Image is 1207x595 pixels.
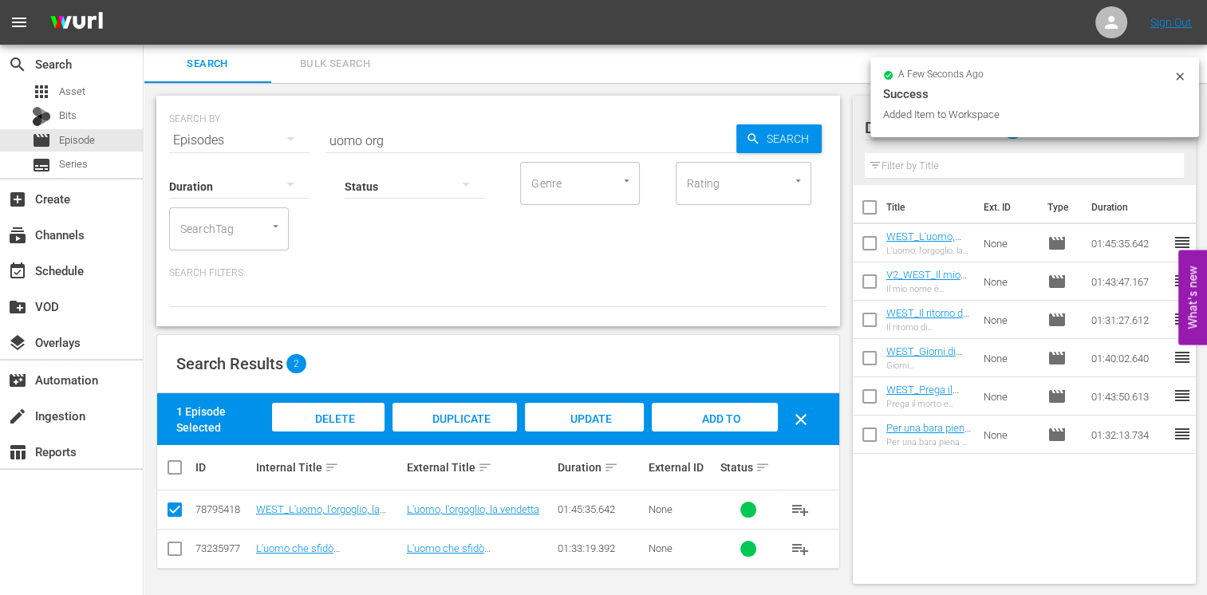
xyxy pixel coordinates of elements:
[59,132,95,148] span: Episode
[195,461,251,474] div: ID
[886,307,970,343] a: WEST_Il ritorno di [PERSON_NAME] il solitario
[1047,234,1066,253] span: Episode
[407,503,539,515] a: L'uomo, l'orgoglio, la vendetta
[886,384,969,420] a: WEST_Prega il morto e ammazza il vivo
[38,4,115,41] img: ans4CAIJ8jUAAAAAAAAAAAAAAAAAAAAAAAAgQb4GAAAAAAAAAAAAAAAAAAAAAAAAJMjXAAAAAAAAAAAAAAAAAAAAAAAAgAT5G...
[755,460,770,475] span: sort
[977,416,1040,454] td: None
[782,400,820,439] button: clear
[169,118,310,163] div: Episodes
[8,297,27,317] span: VOD
[886,437,972,447] div: Per una bara piena di dollari
[886,399,972,409] div: Prega il morto e ammazza il vivo
[619,173,634,188] button: Open
[169,266,827,280] p: Search Filters:
[652,403,777,431] button: Add to Workspace
[153,55,262,73] span: Search
[59,108,77,124] span: Bits
[1178,250,1207,345] button: Open Feedback Widget
[297,412,361,455] span: Delete Episodes
[1084,224,1172,262] td: 01:45:35.642
[977,377,1040,416] td: None
[8,55,27,74] span: Search
[1172,424,1191,443] span: reorder
[736,124,822,153] button: Search
[791,173,806,188] button: Open
[648,542,716,554] div: None
[256,542,340,566] a: L'uomo che sfidò l'organizzazione
[791,539,810,558] span: playlist_add
[10,13,29,32] span: menu
[977,224,1040,262] td: None
[977,301,1040,339] td: None
[648,461,716,474] div: External ID
[791,410,811,429] span: clear
[886,361,972,371] div: Giorni [PERSON_NAME]
[883,107,1170,123] div: Added Item to Workspace
[281,55,389,73] span: Bulk Search
[1081,185,1177,230] th: Duration
[176,404,268,435] div: 1 Episode Selected
[8,371,27,390] span: Automation
[195,503,251,515] div: 78795418
[886,185,974,230] th: Title
[865,105,1170,150] div: Default Workspace
[1172,348,1191,367] span: reorder
[32,107,51,126] div: Bits
[1172,386,1191,405] span: reorder
[32,82,51,101] span: Asset
[1047,349,1066,368] span: Episode
[974,185,1037,230] th: Ext. ID
[407,542,491,566] a: L'uomo che sfidò l'organizzazione
[898,69,984,81] span: a few seconds ago
[286,354,306,373] span: 2
[8,190,27,209] span: Create
[558,503,643,515] div: 01:45:35.642
[525,403,645,431] button: Update Metadata
[268,219,283,234] button: Open
[1172,233,1191,252] span: reorder
[781,491,819,529] button: playlist_add
[256,458,402,477] div: Internal Title
[8,262,27,281] span: Schedule
[760,124,822,153] span: Search
[1084,416,1172,454] td: 01:32:13.734
[8,443,27,462] span: Reports
[1047,310,1066,329] span: Episode
[325,460,339,475] span: sort
[886,345,962,369] a: WEST_Giorni di fuoco
[32,156,51,175] span: Series
[1037,185,1081,230] th: Type
[886,322,972,333] div: Il ritorno di [PERSON_NAME] il solitario
[886,269,967,305] a: V2_WEST_Il mio nome è [PERSON_NAME]
[886,422,971,446] a: Per una bara piena di dollari
[1172,271,1191,290] span: reorder
[550,412,619,455] span: Update Metadata
[558,458,643,477] div: Duration
[883,85,1186,104] div: Success
[478,460,492,475] span: sort
[256,503,386,527] a: WEST_L'uomo, l'orgoglio, la vendetta
[886,246,972,256] div: L'uomo, l'orgoglio, la vendetta
[59,84,85,100] span: Asset
[1047,272,1066,291] span: Episode
[420,412,491,455] span: Duplicate Episode
[1172,309,1191,329] span: reorder
[604,460,618,475] span: sort
[977,339,1040,377] td: None
[32,131,51,150] span: Episode
[886,231,961,266] a: WEST_L'uomo, l'orgoglio, la vendetta
[781,530,819,568] button: playlist_add
[676,412,754,455] span: Add to Workspace
[8,226,27,245] span: Channels
[1150,16,1192,29] a: Sign Out
[272,403,385,431] button: Delete Episodes
[407,458,553,477] div: External Title
[1084,377,1172,416] td: 01:43:50.613
[886,284,972,294] div: Il mio nome è [PERSON_NAME]
[8,333,27,353] span: Overlays
[1003,112,1023,146] span: 6
[558,542,643,554] div: 01:33:19.392
[977,262,1040,301] td: None
[791,500,810,519] span: playlist_add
